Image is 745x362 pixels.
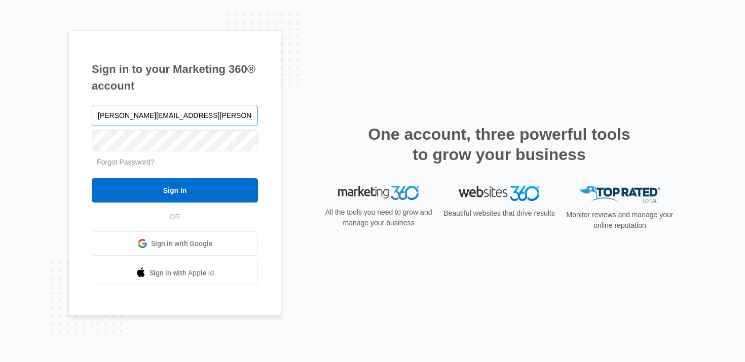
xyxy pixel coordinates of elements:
input: Email [92,105,258,126]
span: Sign in with Apple Id [150,268,214,278]
p: Beautiful websites that drive results [442,208,556,219]
span: OR [163,212,188,222]
span: Sign in with Google [151,238,213,249]
a: Sign in with Apple Id [92,261,258,285]
a: Forgot Password? [97,158,155,166]
input: Sign In [92,178,258,203]
p: All the tools you need to grow and manage your business [322,207,435,228]
img: Websites 360 [459,186,540,200]
h2: One account, three powerful tools to grow your business [365,124,634,165]
img: Top Rated Local [579,186,660,203]
h1: Sign in to your Marketing 360® account [92,61,258,94]
img: Marketing 360 [338,186,419,200]
a: Sign in with Google [92,231,258,256]
p: Monitor reviews and manage your online reputation [563,210,677,231]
